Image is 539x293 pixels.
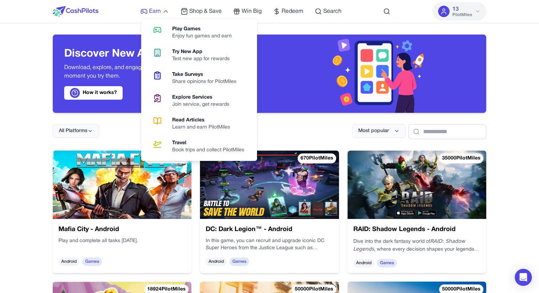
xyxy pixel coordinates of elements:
[352,124,406,138] button: Most popular
[452,5,459,14] span: 13
[433,274,456,288] span: Android
[297,209,423,262] div: Play and complete all tasks [DATE].
[189,7,222,16] span: Shop & Save
[144,113,254,135] a: Read ArticlesLearn and earn PilotMiles
[452,12,472,18] span: PilotMiles
[315,235,337,250] span: Games
[64,63,258,80] p: Download, explore, and engage with trending apps, get rewarded the moment you try them.
[358,127,389,135] span: Most popular
[181,7,222,16] a: Shop & Save
[323,35,433,113] img: Header decoration
[172,147,250,154] div: Book trips and collect PilotMiles
[144,21,254,44] a: Play GamesEnjoy fun games and earn
[149,7,161,16] span: Earn
[64,86,123,100] a: How it works?
[172,26,237,33] div: Play Games
[172,78,242,85] div: Share opinions for PilotMiles
[172,140,250,147] div: Travel
[140,7,169,16] a: Earn
[302,125,455,232] img: Mafia City - Android
[53,124,99,138] button: All Platforms
[323,7,342,16] span: Search
[64,48,258,61] h3: Discover New Apps. Earn Instantly.
[406,156,452,179] div: 46459 PilotMiles
[172,124,236,131] div: Learn and earn PilotMiles
[144,90,254,113] a: Explore ServicesJoin service, get rewards
[172,33,237,40] div: Enjoy fun games and earn
[242,7,262,16] span: Win Big
[315,7,342,16] a: Search
[233,7,262,16] a: Win Big
[144,67,254,90] a: Take SurveysShare opinions for PilotMiles
[53,6,98,17] img: CashPilots Logo
[282,7,303,16] span: Redeem
[293,228,316,243] span: Android
[59,127,87,135] span: All Platforms
[432,2,486,21] button: 13PilotMiles
[172,101,235,108] div: Join service, get rewards
[273,7,303,16] a: Redeem
[144,44,254,67] a: Try New AppTest new app for rewards
[172,56,235,63] div: Test new app for rewards
[515,269,532,286] div: Open Intercom Messenger
[172,94,235,101] div: Explore Services
[172,117,236,124] div: Read Articles
[303,197,427,246] h3: Mafia City - Android
[144,135,254,158] a: TravelBook trips and collect PilotMiles
[172,71,242,78] div: Take Surveys
[172,48,235,56] div: Try New App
